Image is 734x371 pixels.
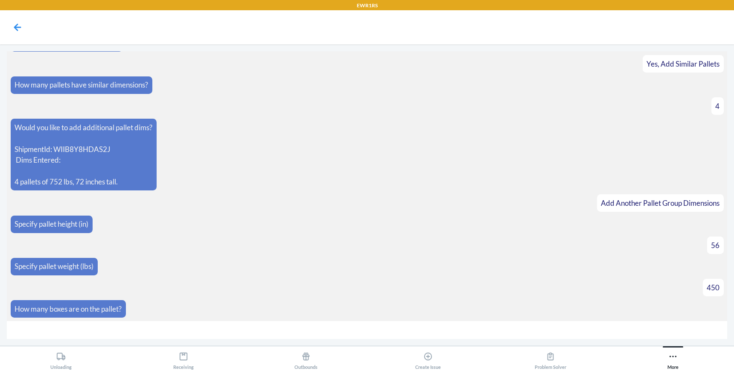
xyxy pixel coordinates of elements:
[715,102,719,111] span: 4
[122,346,245,370] button: Receiving
[15,144,152,166] p: ShipmentId: WIIB8Y8HDAS2J Dims Entered:
[489,346,612,370] button: Problem Solver
[601,199,719,207] span: Add Another Pallet Group Dimensions
[15,176,152,187] p: 4 pallets of 752 lbs, 72 inches tall.
[711,241,719,250] span: 56
[15,79,148,91] p: How many pallets have similar dimensions?
[15,122,152,133] p: Would you like to add additional pallet dims?
[245,346,367,370] button: Outbounds
[15,219,88,230] p: Specify pallet height (in)
[357,2,378,9] p: EWR1RS
[15,304,122,315] p: How many boxes are on the pallet?
[294,348,317,370] div: Outbounds
[535,348,566,370] div: Problem Solver
[612,346,734,370] button: More
[367,346,489,370] button: Create Issue
[50,348,72,370] div: Unloading
[415,348,441,370] div: Create Issue
[667,348,679,370] div: More
[707,283,719,292] span: 450
[15,261,93,272] p: Specify pallet weight (lbs)
[173,348,194,370] div: Receiving
[647,59,719,68] span: Yes, Add Similar Pallets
